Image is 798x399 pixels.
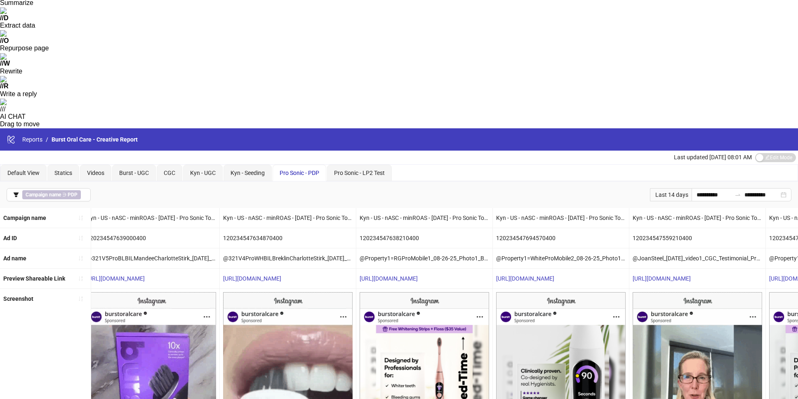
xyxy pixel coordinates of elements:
[493,228,629,248] div: 120234547694570400
[650,188,692,201] div: Last 14 days
[356,208,492,228] div: Kyn - US - nASC - minROAS - [DATE] - Pro Sonic Toothbrush - PDP
[7,170,40,176] span: Default View
[3,215,46,221] b: Campaign name
[190,170,216,176] span: Kyn - UGC
[87,275,145,282] a: [URL][DOMAIN_NAME]
[220,248,356,268] div: @321V4ProWHBILBreklinCharlotteStirk_[DATE]_Video1_Brand_Testimonial_ProSonicToothBrush_BurstOralC...
[356,248,492,268] div: @Property1=RGProMobile1_08-26-25_Photo1_Brand_Review_ProSonicToothbrush_BurstOralCare_
[334,170,385,176] span: Pro Sonic - LP2 Test
[78,255,84,261] span: sort-ascending
[83,228,219,248] div: 120234547639000400
[78,235,84,241] span: sort-ascending
[220,228,356,248] div: 120234547634870400
[734,191,741,198] span: to
[231,170,265,176] span: Kyn - Seeding
[54,170,72,176] span: Statics
[78,215,84,221] span: sort-ascending
[633,275,691,282] a: [URL][DOMAIN_NAME]
[493,208,629,228] div: Kyn - US - nASC - minROAS - [DATE] - Pro Sonic Toothbrush - PDP
[3,235,17,241] b: Ad ID
[13,192,19,198] span: filter
[674,154,752,161] span: Last updated [DATE] 08:01 AM
[3,295,33,302] b: Screenshot
[68,192,78,198] b: PDP
[496,275,554,282] a: [URL][DOMAIN_NAME]
[52,136,138,143] span: Burst Oral Care - Creative Report
[356,228,492,248] div: 120234547638210400
[83,248,219,268] div: @321V5ProBLBILMandeeCharlotteStirk_[DATE]_Video1_Brand_Testimonial_ProSonicToothBrush_BurstOralCa...
[280,170,319,176] span: Pro Sonic - PDP
[83,208,219,228] div: Kyn - US - nASC - minROAS - [DATE] - Pro Sonic Toothbrush - PDP
[46,135,48,144] li: /
[26,192,61,198] b: Campaign name
[629,228,765,248] div: 120234547559210400
[21,135,44,144] a: Reports
[3,255,26,262] b: Ad name
[493,248,629,268] div: @Property1=WhiteProMobile2_08-26-25_Photo1_Brand_Review_ProSonicToothbrush_BurstOralCare_
[22,190,81,199] span: ∋
[119,170,149,176] span: Burst - UGC
[87,170,104,176] span: Videos
[3,275,65,282] b: Preview Shareable Link
[78,296,84,302] span: sort-ascending
[223,275,281,282] a: [URL][DOMAIN_NAME]
[164,170,175,176] span: CGC
[78,276,84,281] span: sort-ascending
[629,248,765,268] div: @JoanSteel_[DATE]_video1_CGC_Testimonial_ProSonicToothBrush&ExpandingFloss_BurstOralCare__iter1
[629,208,765,228] div: Kyn - US - nASC - minROAS - [DATE] - Pro Sonic Toothbrush - PDP
[360,275,418,282] a: [URL][DOMAIN_NAME]
[734,191,741,198] span: swap-right
[7,188,91,201] button: Campaign name ∋ PDP
[220,208,356,228] div: Kyn - US - nASC - minROAS - [DATE] - Pro Sonic Toothbrush - PDP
